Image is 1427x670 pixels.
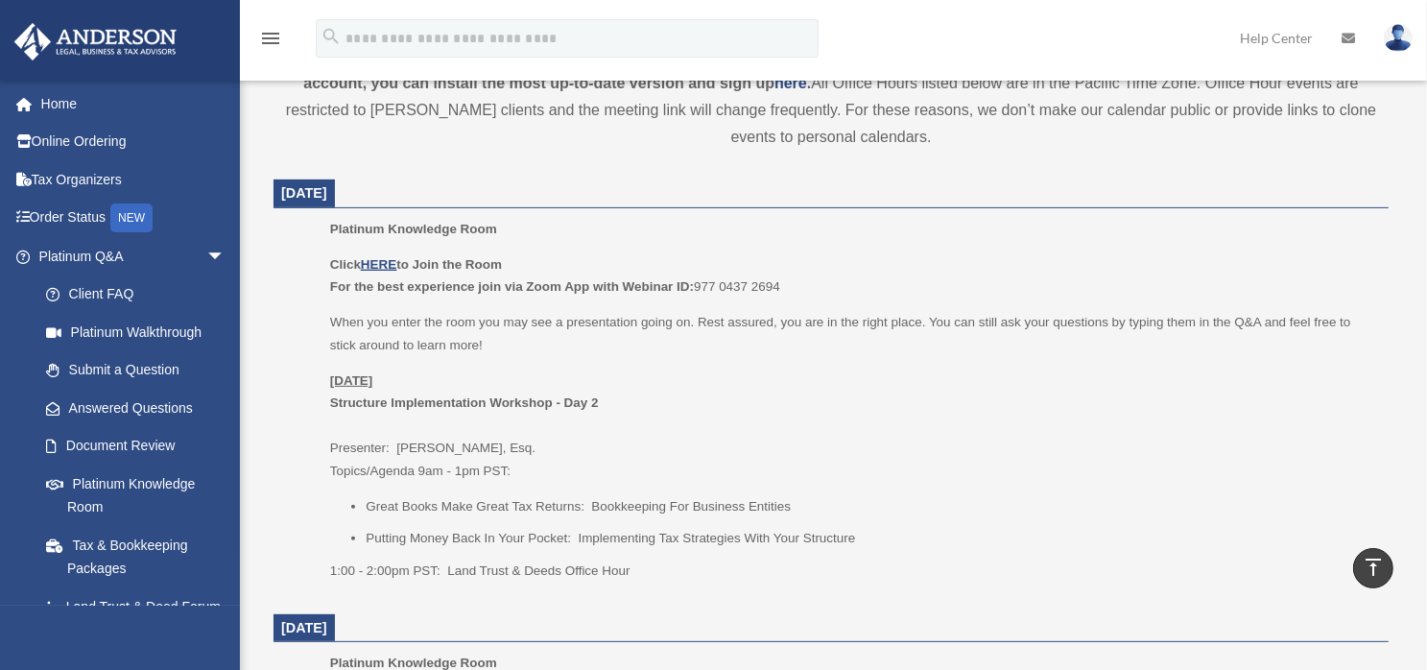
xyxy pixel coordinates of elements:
b: Click to Join the Room [330,257,502,272]
a: Tax & Bookkeeping Packages [27,526,254,587]
a: Home [13,84,254,123]
span: [DATE] [281,620,327,635]
span: [DATE] [281,185,327,201]
a: Tax Organizers [13,160,254,199]
span: Platinum Knowledge Room [330,656,497,670]
a: HERE [361,257,396,272]
p: When you enter the room you may see a presentation going on. Rest assured, you are in the right p... [330,311,1375,356]
span: Platinum Knowledge Room [330,222,497,236]
i: menu [259,27,282,50]
a: Order StatusNEW [13,199,254,238]
a: vertical_align_top [1353,548,1393,588]
p: Presenter: [PERSON_NAME], Esq. Topics/Agenda 9am - 1pm PST: [330,370,1375,483]
a: menu [259,34,282,50]
div: NEW [110,203,153,232]
span: arrow_drop_down [206,237,245,276]
i: search [321,26,342,47]
strong: . [807,75,811,91]
a: Client FAQ [27,275,254,314]
b: Structure Implementation Workshop - Day 2 [330,395,599,410]
a: Online Ordering [13,123,254,161]
a: Platinum Knowledge Room [27,465,245,526]
a: Platinum Q&Aarrow_drop_down [13,237,254,275]
p: 1:00 - 2:00pm PST: Land Trust & Deeds Office Hour [330,560,1375,583]
li: Great Books Make Great Tax Returns: Bookkeeping For Business Entities [366,495,1375,518]
i: vertical_align_top [1362,556,1385,579]
li: Putting Money Back In Your Pocket: Implementing Tax Strategies With Your Structure [366,527,1375,550]
a: here [774,75,807,91]
img: User Pic [1384,24,1413,52]
a: Answered Questions [27,389,254,427]
div: All Office Hours listed below are in the Pacific Time Zone. Office Hour events are restricted to ... [274,43,1389,151]
a: Platinum Walkthrough [27,313,254,351]
p: 977 0437 2694 [330,253,1375,299]
u: [DATE] [330,373,373,388]
a: Submit a Question [27,351,254,390]
a: Land Trust & Deed Forum [27,587,254,626]
a: Document Review [27,427,254,466]
b: For the best experience join via Zoom App with Webinar ID: [330,279,694,294]
img: Anderson Advisors Platinum Portal [9,23,182,60]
